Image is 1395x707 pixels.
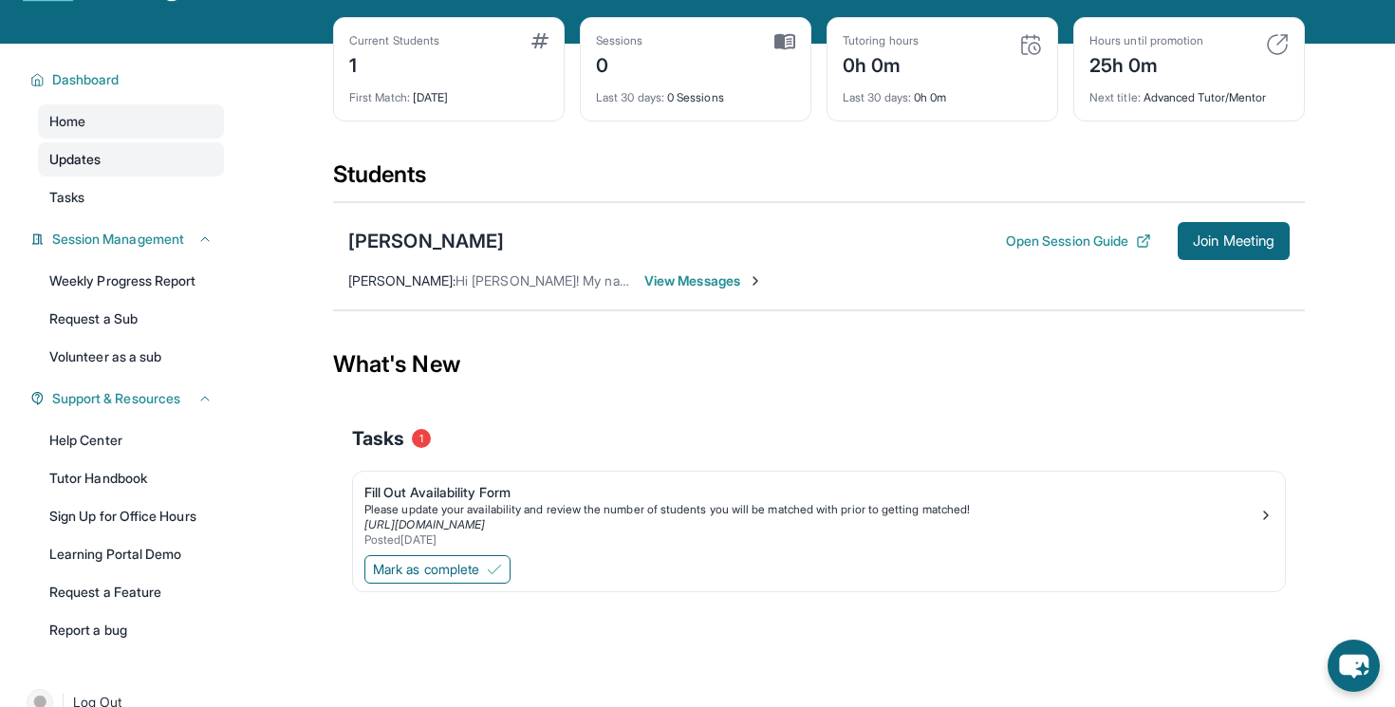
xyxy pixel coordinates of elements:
div: Please update your availability and review the number of students you will be matched with prior ... [364,502,1258,517]
a: Report a bug [38,613,224,647]
span: [PERSON_NAME] : [348,272,456,288]
span: View Messages [644,271,763,290]
div: Advanced Tutor/Mentor [1089,79,1289,105]
button: Session Management [45,230,213,249]
div: Sessions [596,33,643,48]
span: Dashboard [52,70,120,89]
div: 0 [596,48,643,79]
div: 0h 0m [843,79,1042,105]
div: Tutoring hours [843,33,919,48]
a: Updates [38,142,224,177]
button: Open Session Guide [1006,232,1151,251]
img: Chevron-Right [748,273,763,288]
span: Last 30 days : [596,90,664,104]
a: Volunteer as a sub [38,340,224,374]
span: Updates [49,150,102,169]
img: card [1019,33,1042,56]
div: [PERSON_NAME] [348,228,504,254]
span: Last 30 days : [843,90,911,104]
a: Request a Sub [38,302,224,336]
button: Mark as complete [364,555,511,584]
span: First Match : [349,90,410,104]
span: Join Meeting [1193,235,1274,247]
span: Tasks [49,188,84,207]
span: Mark as complete [373,560,479,579]
a: Home [38,104,224,139]
a: [URL][DOMAIN_NAME] [364,517,485,531]
a: Learning Portal Demo [38,537,224,571]
img: Mark as complete [487,562,502,577]
span: Next title : [1089,90,1141,104]
img: card [531,33,549,48]
a: Tasks [38,180,224,214]
button: chat-button [1328,640,1380,692]
a: Sign Up for Office Hours [38,499,224,533]
button: Join Meeting [1178,222,1290,260]
div: Hours until promotion [1089,33,1203,48]
div: [DATE] [349,79,549,105]
span: Tasks [352,425,404,452]
img: card [1266,33,1289,56]
img: card [774,33,795,50]
div: 0 Sessions [596,79,795,105]
span: 1 [412,429,431,448]
a: Weekly Progress Report [38,264,224,298]
div: 25h 0m [1089,48,1203,79]
div: Students [333,159,1305,201]
a: Request a Feature [38,575,224,609]
div: What's New [333,323,1305,406]
button: Support & Resources [45,389,213,408]
div: Posted [DATE] [364,532,1258,548]
button: Dashboard [45,70,213,89]
div: Current Students [349,33,439,48]
a: Help Center [38,423,224,457]
span: Home [49,112,85,131]
div: Fill Out Availability Form [364,483,1258,502]
span: Support & Resources [52,389,180,408]
div: 0h 0m [843,48,919,79]
span: Session Management [52,230,184,249]
div: 1 [349,48,439,79]
a: Fill Out Availability FormPlease update your availability and review the number of students you w... [353,472,1285,551]
a: Tutor Handbook [38,461,224,495]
